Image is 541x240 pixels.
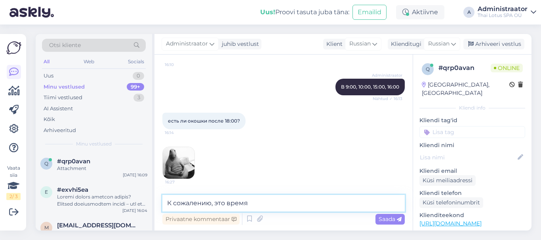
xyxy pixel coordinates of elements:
[44,115,55,123] div: Kõik
[419,141,525,149] p: Kliendi nimi
[44,225,49,231] span: m
[162,214,240,225] div: Privaatne kommentaar
[438,63,491,73] div: # qrp0avan
[162,195,405,212] textarea: К сожалению, это время
[165,179,195,185] span: 16:27
[165,62,194,68] span: 16:10
[127,83,144,91] div: 99+
[463,39,524,49] div: Arhiveeri vestlus
[260,8,275,16] b: Uus!
[341,84,399,90] span: В 9:00, 10:00, 15:00, 16:00
[491,64,523,72] span: Online
[133,72,144,80] div: 0
[478,12,528,19] div: Thai Lotus SPA OÜ
[372,72,402,78] span: Administraator
[419,126,525,138] input: Lisa tag
[57,193,147,208] div: Loremi dolors ametcon adipis? Elitsed doeiusmodtem incidi – utl etd magnaaliqu «enima» min veniam...
[123,172,147,178] div: [DATE] 16:09
[57,222,139,229] span: mira.tihverainen@gmail.com
[426,66,430,72] span: q
[388,40,421,48] div: Klienditugi
[45,189,48,195] span: e
[57,158,90,165] span: #qrp0avan
[379,215,402,223] span: Saada
[419,104,525,111] div: Kliendi info
[323,40,343,48] div: Klient
[44,105,73,113] div: AI Assistent
[122,208,147,214] div: [DATE] 16:04
[6,193,21,200] div: 2 / 3
[57,186,88,193] span: #exvhi5ea
[49,41,81,49] span: Otsi kliente
[44,94,82,102] div: Tiimi vestlused
[419,175,476,186] div: Küsi meiliaadressi
[478,6,536,19] a: AdministraatorThai Lotus SPA OÜ
[76,140,112,147] span: Minu vestlused
[42,57,51,67] div: All
[82,57,96,67] div: Web
[419,197,483,208] div: Küsi telefoninumbrit
[349,40,371,48] span: Russian
[478,6,528,12] div: Administraator
[168,118,240,124] span: есть ли окошки после 18:00?
[419,167,525,175] p: Kliendi email
[6,40,21,55] img: Askly Logo
[419,116,525,125] p: Kliendi tag'id
[463,7,474,18] div: A
[44,161,48,166] span: q
[6,164,21,200] div: Vaata siia
[44,72,53,80] div: Uus
[419,189,525,197] p: Kliendi telefon
[419,220,482,227] a: [URL][DOMAIN_NAME]
[352,5,387,20] button: Emailid
[44,83,85,91] div: Minu vestlused
[57,229,147,236] div: See you!
[420,153,516,162] input: Lisa nimi
[396,5,444,19] div: Aktiivne
[260,8,349,17] div: Proovi tasuta juba täna:
[163,147,194,179] img: Attachment
[422,81,509,97] div: [GEOGRAPHIC_DATA], [GEOGRAPHIC_DATA]
[166,40,208,48] span: Administraator
[165,130,194,136] span: 16:14
[419,230,525,237] p: Vaata edasi ...
[219,40,259,48] div: juhib vestlust
[373,96,402,102] span: Nähtud ✓ 16:13
[57,165,147,172] div: Attachment
[428,40,450,48] span: Russian
[133,94,144,102] div: 3
[44,127,76,134] div: Arhiveeritud
[419,211,525,219] p: Klienditeekond
[126,57,146,67] div: Socials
